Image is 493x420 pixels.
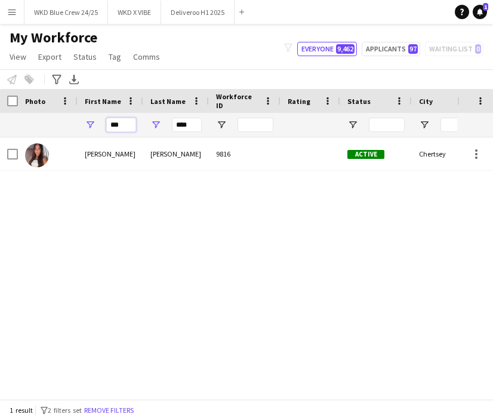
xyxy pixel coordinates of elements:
span: Status [347,97,371,106]
span: 1 [483,3,488,11]
span: Rating [288,97,310,106]
div: [PERSON_NAME] [143,137,209,170]
a: Status [69,49,101,65]
span: Workforce ID [216,92,259,110]
span: Photo [25,97,45,106]
input: City Filter Input [440,118,476,132]
img: olivia chisholm [25,143,49,167]
span: First Name [85,97,121,106]
div: 9816 [209,137,281,170]
button: Remove filters [82,404,136,417]
app-action-btn: Advanced filters [50,72,64,87]
button: Open Filter Menu [347,119,358,130]
span: Comms [133,51,160,62]
a: Comms [128,49,165,65]
a: View [5,49,31,65]
button: Deliveroo H1 2025 [161,1,235,24]
span: My Workforce [10,29,97,47]
button: WKD Blue Crew 24/25 [24,1,108,24]
span: 2 filters set [48,406,82,415]
input: First Name Filter Input [106,118,136,132]
span: Last Name [150,97,186,106]
button: Applicants97 [362,42,420,56]
button: Open Filter Menu [150,119,161,130]
a: 1 [473,5,487,19]
span: City [419,97,433,106]
span: Active [347,150,384,159]
input: Status Filter Input [369,118,405,132]
span: View [10,51,26,62]
a: Tag [104,49,126,65]
button: Open Filter Menu [419,119,430,130]
button: Open Filter Menu [85,119,95,130]
button: WKD X VIBE [108,1,161,24]
span: 97 [408,44,418,54]
input: Last Name Filter Input [172,118,202,132]
span: Export [38,51,61,62]
button: Everyone9,462 [297,42,357,56]
button: Open Filter Menu [216,119,227,130]
span: Status [73,51,97,62]
div: Chertsey [412,137,483,170]
input: Workforce ID Filter Input [238,118,273,132]
span: 9,462 [336,44,355,54]
div: [PERSON_NAME] [78,137,143,170]
a: Export [33,49,66,65]
app-action-btn: Export XLSX [67,72,81,87]
span: Tag [109,51,121,62]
